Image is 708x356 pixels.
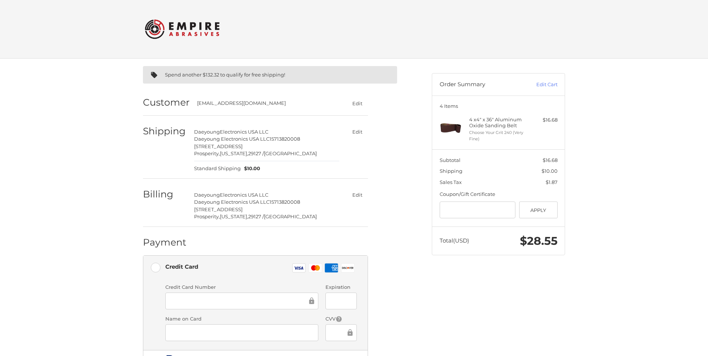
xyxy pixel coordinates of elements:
[520,81,558,88] a: Edit Cart
[440,237,469,244] span: Total (USD)
[143,237,187,248] h2: Payment
[220,213,248,219] span: [US_STATE],
[528,116,558,124] div: $16.68
[440,81,520,88] h3: Order Summary
[440,168,462,174] span: Shipping
[194,136,269,142] span: Daeyoung Electronics USA LLC
[346,98,368,109] button: Edit
[346,127,368,137] button: Edit
[542,168,558,174] span: $10.00
[194,192,220,198] span: Daeyoung
[143,188,187,200] h2: Billing
[194,199,269,205] span: Daeyoung Electronics USA LLC
[440,202,516,218] input: Gift Certificate or Coupon Code
[546,179,558,185] span: $1.87
[143,97,190,108] h2: Customer
[145,15,219,44] img: Empire Abrasives
[197,100,332,107] div: [EMAIL_ADDRESS][DOMAIN_NAME]
[165,284,318,291] label: Credit Card Number
[440,179,462,185] span: Sales Tax
[543,157,558,163] span: $16.68
[331,328,346,337] iframe: Secure Credit Card Frame - CVV
[171,328,313,337] iframe: Secure Credit Card Frame - Cardholder Name
[143,125,187,137] h2: Shipping
[440,103,558,109] h3: 4 Items
[248,213,264,219] span: 29127 /
[194,129,220,135] span: Daeyoung
[194,206,243,212] span: [STREET_ADDRESS]
[440,191,558,198] div: Coupon/Gift Certificate
[194,143,243,149] span: [STREET_ADDRESS]
[248,150,264,156] span: 29127 /
[469,129,526,142] li: Choose Your Grit 240 (Very Fine)
[519,202,558,218] button: Apply
[325,315,356,323] label: CVV
[194,213,220,219] span: Prosperity,
[325,284,356,291] label: Expiration
[220,150,248,156] span: [US_STATE],
[331,297,351,305] iframe: Secure Credit Card Frame - Expiration Date
[165,260,198,273] div: Credit Card
[220,192,268,198] span: Electronics USA LLC
[520,234,558,248] span: $28.55
[194,150,220,156] span: Prosperity,
[165,72,285,78] span: Spend another $132.32 to qualify for free shipping!
[346,190,368,200] button: Edit
[440,157,461,163] span: Subtotal
[469,116,526,129] h4: 4 x 4" x 36" Aluminum Oxide Sanding Belt
[220,129,268,135] span: Electronics USA LLC
[194,165,241,172] span: Standard Shipping
[241,165,261,172] span: $10.00
[269,136,300,142] span: 15713820008
[171,297,308,305] iframe: Secure Credit Card Frame - Credit Card Number
[269,199,300,205] span: 15713820008
[264,150,317,156] span: [GEOGRAPHIC_DATA]
[264,213,317,219] span: [GEOGRAPHIC_DATA]
[165,315,318,323] label: Name on Card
